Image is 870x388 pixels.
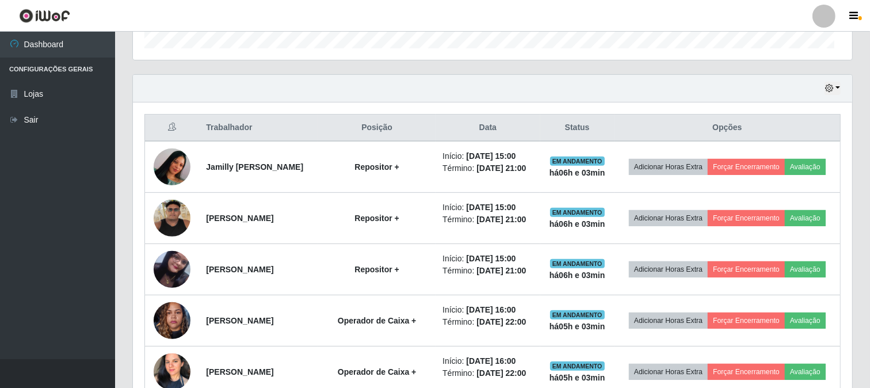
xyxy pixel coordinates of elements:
[708,313,785,329] button: Forçar Encerramento
[154,200,190,237] img: 1755222464998.jpeg
[338,367,417,376] strong: Operador de Caixa +
[550,362,605,371] span: EM ANDAMENTO
[476,215,526,224] time: [DATE] 21:00
[442,265,533,277] li: Término:
[436,115,540,142] th: Data
[206,316,273,325] strong: [PERSON_NAME]
[550,310,605,319] span: EM ANDAMENTO
[629,313,708,329] button: Adicionar Horas Extra
[199,115,318,142] th: Trabalhador
[550,157,605,166] span: EM ANDAMENTO
[442,150,533,162] li: Início:
[550,168,605,177] strong: há 06 h e 03 min
[442,316,533,328] li: Término:
[442,367,533,379] li: Término:
[466,151,516,161] time: [DATE] 15:00
[629,364,708,380] button: Adicionar Horas Extra
[708,364,785,380] button: Forçar Encerramento
[785,159,826,175] button: Avaliação
[442,355,533,367] li: Início:
[550,373,605,382] strong: há 05 h e 03 min
[154,126,190,208] img: 1699121577168.jpeg
[550,271,605,280] strong: há 06 h e 03 min
[154,237,190,302] img: 1758649622274.jpeg
[785,364,826,380] button: Avaliação
[442,253,533,265] li: Início:
[154,296,190,345] img: 1734465947432.jpeg
[615,115,841,142] th: Opções
[442,201,533,214] li: Início:
[466,203,516,212] time: [DATE] 15:00
[442,162,533,174] li: Término:
[442,214,533,226] li: Término:
[629,210,708,226] button: Adicionar Horas Extra
[206,162,303,172] strong: Jamilly [PERSON_NAME]
[785,313,826,329] button: Avaliação
[476,368,526,378] time: [DATE] 22:00
[785,261,826,277] button: Avaliação
[318,115,436,142] th: Posição
[629,159,708,175] button: Adicionar Horas Extra
[550,219,605,229] strong: há 06 h e 03 min
[476,317,526,326] time: [DATE] 22:00
[708,210,785,226] button: Forçar Encerramento
[206,214,273,223] strong: [PERSON_NAME]
[354,162,399,172] strong: Repositor +
[206,265,273,274] strong: [PERSON_NAME]
[476,163,526,173] time: [DATE] 21:00
[629,261,708,277] button: Adicionar Horas Extra
[550,322,605,331] strong: há 05 h e 03 min
[466,356,516,366] time: [DATE] 16:00
[354,214,399,223] strong: Repositor +
[466,254,516,263] time: [DATE] 15:00
[442,304,533,316] li: Início:
[540,115,615,142] th: Status
[550,259,605,268] span: EM ANDAMENTO
[19,9,70,23] img: CoreUI Logo
[708,261,785,277] button: Forçar Encerramento
[476,266,526,275] time: [DATE] 21:00
[550,208,605,217] span: EM ANDAMENTO
[206,367,273,376] strong: [PERSON_NAME]
[785,210,826,226] button: Avaliação
[708,159,785,175] button: Forçar Encerramento
[338,316,417,325] strong: Operador de Caixa +
[466,305,516,314] time: [DATE] 16:00
[354,265,399,274] strong: Repositor +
